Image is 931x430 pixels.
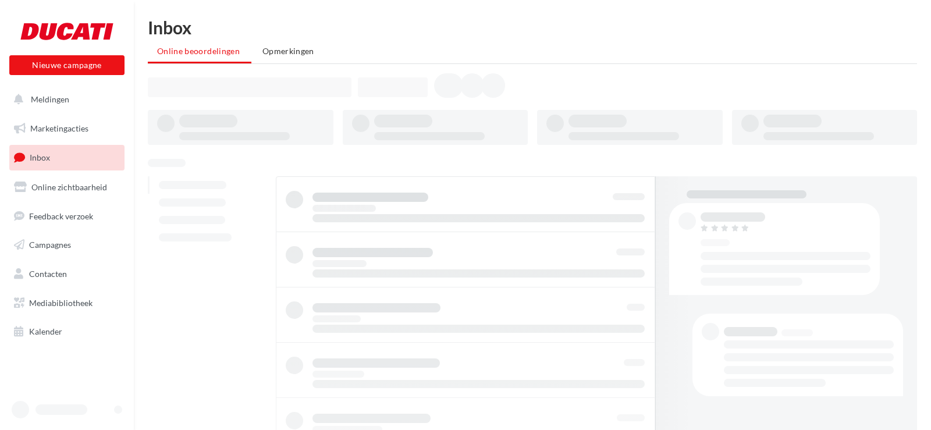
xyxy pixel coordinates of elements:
[7,145,127,170] a: Inbox
[7,291,127,315] a: Mediabibliotheek
[7,204,127,229] a: Feedback verzoek
[9,55,125,75] button: Nieuwe campagne
[31,94,69,104] span: Meldingen
[7,233,127,257] a: Campagnes
[7,319,127,344] a: Kalender
[30,152,50,162] span: Inbox
[7,116,127,141] a: Marketingacties
[7,262,127,286] a: Contacten
[29,298,93,308] span: Mediabibliotheek
[31,182,107,192] span: Online zichtbaarheid
[7,175,127,200] a: Online zichtbaarheid
[29,269,67,279] span: Contacten
[148,19,917,36] div: Inbox
[29,240,71,250] span: Campagnes
[29,326,62,336] span: Kalender
[7,87,122,112] button: Meldingen
[262,46,314,56] span: Opmerkingen
[30,123,88,133] span: Marketingacties
[29,211,93,221] span: Feedback verzoek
